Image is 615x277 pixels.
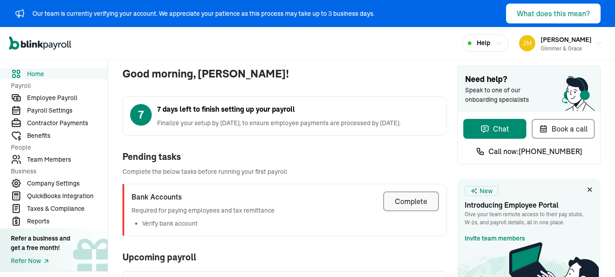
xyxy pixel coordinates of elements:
[27,179,108,188] span: Company Settings
[27,131,108,141] span: Benefits
[516,32,606,54] button: [PERSON_NAME]Glimmer & Grace
[465,180,615,277] iframe: Chat Widget
[9,30,71,56] nav: Global
[488,146,582,157] span: Call now: [PHONE_NUMBER]
[11,81,102,91] span: Payroll
[131,191,275,202] h3: Bank Accounts
[157,118,401,128] span: Finalize your setup by [DATE], to ensure employee payments are processed by [DATE].
[462,34,509,52] button: Help
[131,206,275,215] p: Required for paying employees and tax remittance
[465,86,542,104] span: Speak to one of our onboarding specialists
[138,107,144,123] span: 7
[142,219,275,228] li: Verify bank account
[541,36,592,44] span: [PERSON_NAME]
[27,69,108,79] span: Home
[27,118,108,128] span: Contractor Payments
[157,104,401,115] span: 7 days left to finish setting up your payroll
[27,191,108,201] span: QuickBooks Integration
[11,234,70,253] div: Refer a business and get a free month!
[532,119,595,139] button: Book a call
[517,8,590,19] div: What does this mean?
[11,167,102,176] span: Business
[27,106,108,115] span: Payroll Settings
[395,196,427,207] div: Complete
[122,167,447,177] span: Complete the below tasks before running your first payroll
[27,204,108,213] span: Taxes & Compliance
[27,155,108,164] span: Team Members
[122,66,447,82] span: Good morning, [PERSON_NAME]!
[477,38,490,48] span: Help
[11,256,70,266] a: Refer Now
[463,119,526,139] button: Chat
[383,191,439,211] button: Complete
[465,73,593,86] span: Need help?
[27,217,108,226] span: Reports
[539,123,588,134] div: Book a call
[27,93,108,103] span: Employee Payroll
[506,4,601,23] button: What does this mean?
[122,250,447,264] span: Upcoming payroll
[480,123,509,134] div: Chat
[32,9,375,18] div: Our team is currently verifying your account. We appreciate your patience as this process may tak...
[11,143,102,152] span: People
[541,45,592,53] div: Glimmer & Grace
[122,150,447,163] div: Pending tasks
